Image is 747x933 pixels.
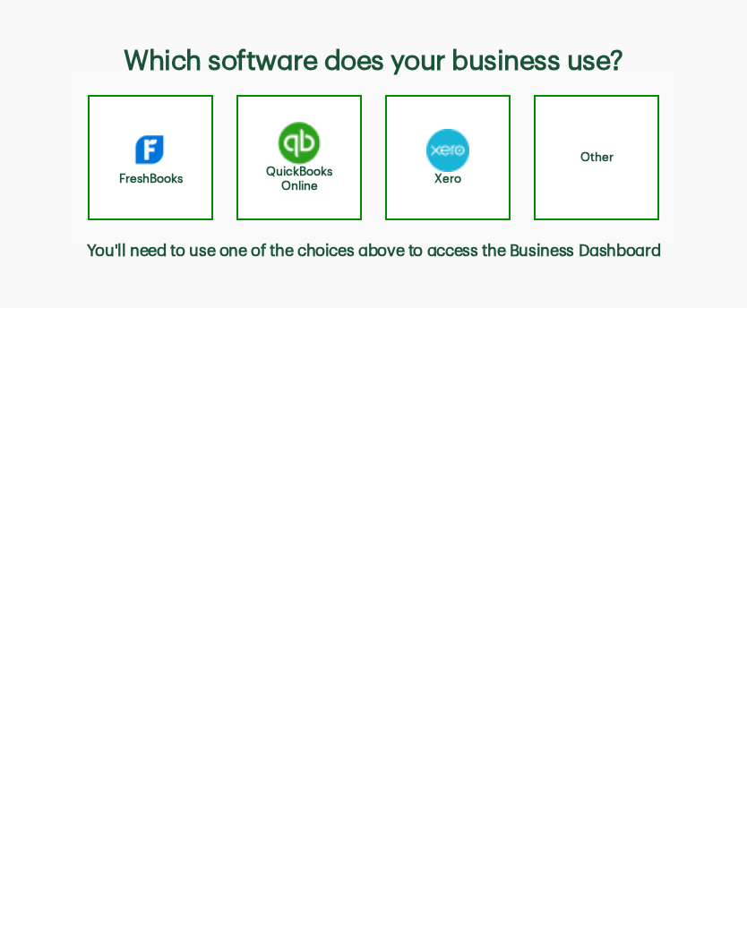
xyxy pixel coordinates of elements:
h3: Which software does your business use? [124,45,622,77]
h4: FreshBooks [119,172,183,186]
h4: QuickBooks Online [249,165,349,193]
h4: Other [580,150,614,165]
img: QuickBooks Online [278,122,321,165]
img: Xero [426,129,469,172]
span: You'll need to use one of the choices above to access the Business Dashboard [87,238,661,263]
img: FreshBooks [133,129,169,172]
h4: Xero [434,172,461,186]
